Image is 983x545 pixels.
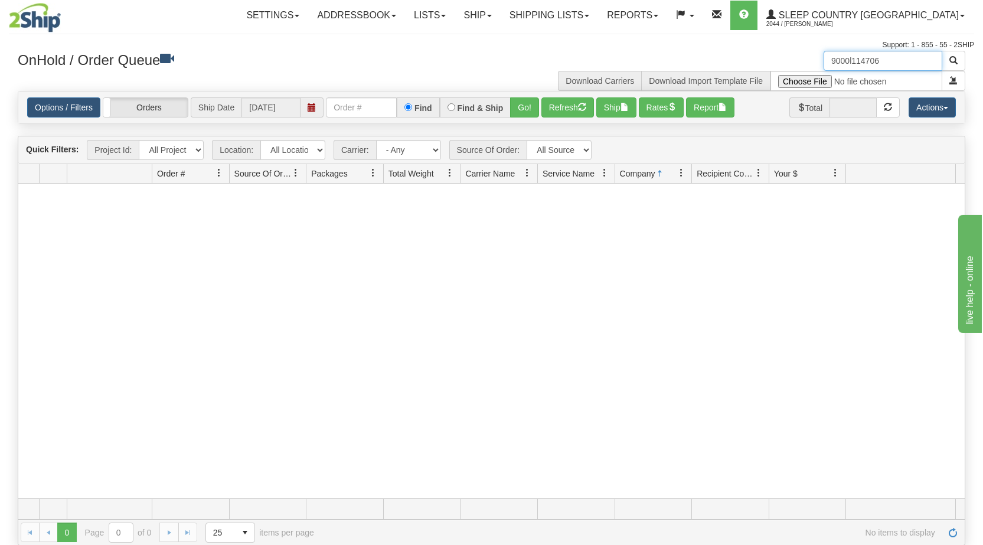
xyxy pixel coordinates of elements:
[909,97,956,118] button: Actions
[57,523,76,541] span: Page 0
[157,168,185,180] span: Order #
[191,97,241,118] span: Ship Date
[776,10,959,20] span: Sleep Country [GEOGRAPHIC_DATA]
[27,97,100,118] a: Options / Filters
[205,523,255,543] span: Page sizes drop down
[596,97,636,118] button: Ship
[9,3,61,32] img: logo2044.jpg
[236,523,254,542] span: select
[334,140,376,160] span: Carrier:
[234,168,292,180] span: Source Of Order
[697,168,754,180] span: Recipient Country
[388,168,434,180] span: Total Weight
[942,51,965,71] button: Search
[501,1,598,30] a: Shipping lists
[649,76,763,86] a: Download Import Template File
[566,76,634,86] a: Download Carriers
[18,51,483,68] h3: OnHold / Order Queue
[311,168,347,180] span: Packages
[789,97,830,118] span: Total
[943,523,962,541] a: Refresh
[212,140,260,160] span: Location:
[9,7,109,21] div: live help - online
[213,527,228,539] span: 25
[749,163,769,183] a: Recipient Country filter column settings
[517,163,537,183] a: Carrier Name filter column settings
[770,71,942,91] input: Import
[774,168,798,180] span: Your $
[686,97,734,118] button: Report
[620,168,655,180] span: Company
[639,97,684,118] button: Rates
[510,97,539,118] button: Go!
[326,97,397,118] input: Order #
[449,140,527,160] span: Source Of Order:
[331,528,935,537] span: No items to display
[363,163,383,183] a: Packages filter column settings
[824,51,942,71] input: Search
[541,97,594,118] button: Refresh
[26,143,79,155] label: Quick Filters:
[209,163,229,183] a: Order # filter column settings
[405,1,455,30] a: Lists
[414,104,432,112] label: Find
[9,40,974,50] div: Support: 1 - 855 - 55 - 2SHIP
[956,212,982,332] iframe: chat widget
[598,1,667,30] a: Reports
[87,140,139,160] span: Project Id:
[465,168,515,180] span: Carrier Name
[458,104,504,112] label: Find & Ship
[85,523,152,543] span: Page of 0
[18,136,965,164] div: grid toolbar
[766,18,855,30] span: 2044 / [PERSON_NAME]
[103,98,188,117] label: Orders
[543,168,595,180] span: Service Name
[825,163,845,183] a: Your $ filter column settings
[237,1,308,30] a: Settings
[671,163,691,183] a: Company filter column settings
[308,1,405,30] a: Addressbook
[595,163,615,183] a: Service Name filter column settings
[440,163,460,183] a: Total Weight filter column settings
[757,1,974,30] a: Sleep Country [GEOGRAPHIC_DATA] 2044 / [PERSON_NAME]
[286,163,306,183] a: Source Of Order filter column settings
[205,523,314,543] span: items per page
[455,1,500,30] a: Ship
